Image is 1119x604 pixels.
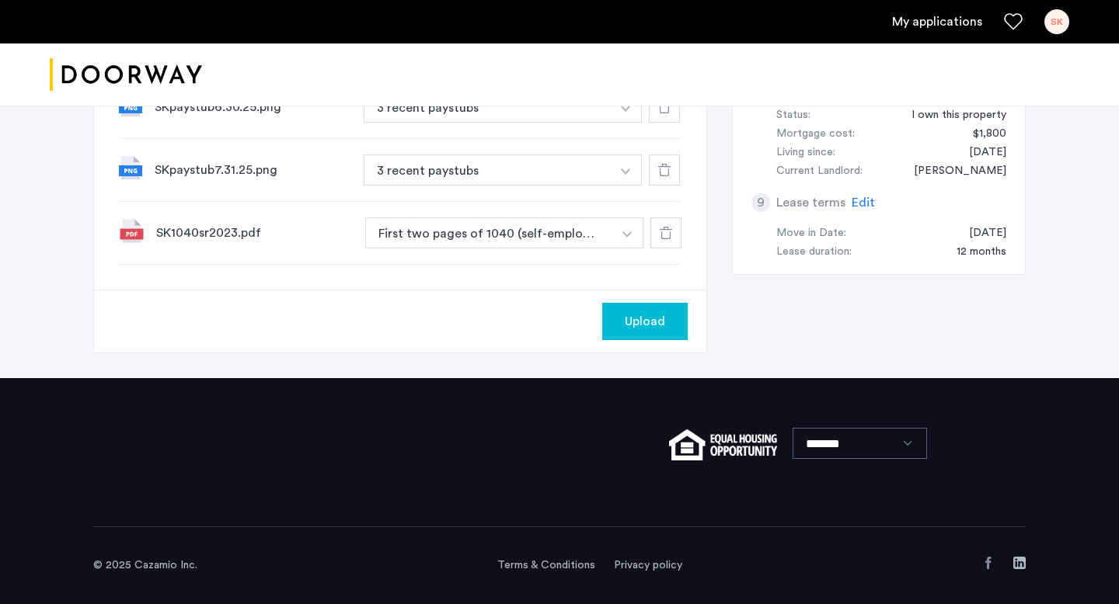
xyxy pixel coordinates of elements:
div: SKpaystub6.30.25.png [155,98,351,116]
a: Privacy policy [614,557,682,573]
span: Edit [852,196,875,209]
img: equal-housing.png [669,429,777,460]
span: © 2025 Cazamio Inc. [93,560,197,571]
div: Move in Date: [776,224,846,243]
div: Samir Kassicieh [898,162,1006,181]
img: arrow [621,106,630,112]
img: arrow [621,168,630,175]
button: button [610,92,642,123]
h5: Lease terms [776,193,845,212]
img: logo [50,46,202,104]
div: I own this property [896,106,1006,125]
div: SK1040sr2023.pdf [156,224,353,242]
div: 07/12/2018 [953,144,1006,162]
a: Cazamio logo [50,46,202,104]
button: button [365,217,612,248]
a: My application [892,12,982,31]
button: button [364,92,611,123]
div: SK [1044,9,1069,34]
button: button [610,154,642,186]
select: Language select [793,428,927,459]
div: Lease duration: [776,243,852,262]
div: Mortgage cost: [776,125,855,144]
span: Upload [625,312,665,331]
img: file [119,156,142,179]
a: Terms and conditions [497,557,595,573]
div: 08/23/2025 [953,224,1006,243]
button: button [612,217,643,248]
img: arrow [622,231,632,238]
button: button [364,154,611,186]
div: SKpaystub7.31.25.png [155,161,351,179]
div: Status: [776,106,810,125]
button: button [602,303,688,340]
a: LinkedIn [1013,557,1026,569]
a: Facebook [982,557,995,569]
div: 12 months [941,243,1006,262]
div: 9 [751,193,770,212]
div: $1,800 [957,125,1006,144]
div: Current Landlord: [776,162,863,181]
a: Favorites [1004,12,1023,31]
div: Living since: [776,144,835,162]
img: file [119,218,144,243]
